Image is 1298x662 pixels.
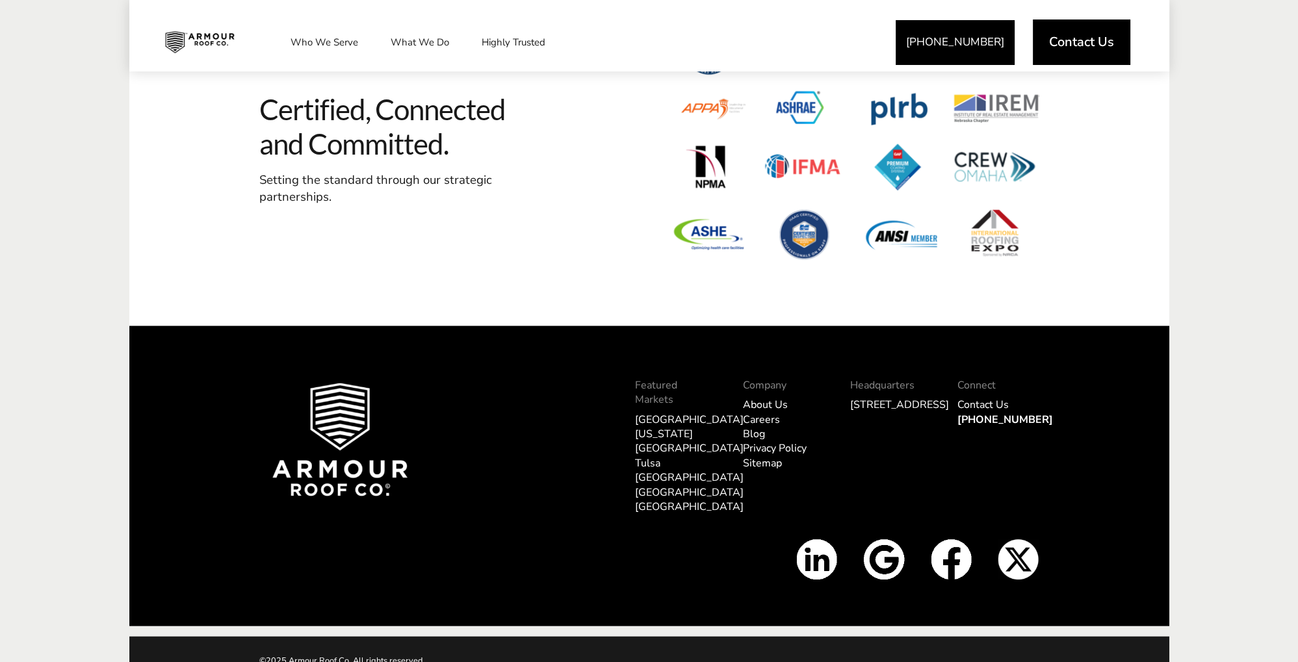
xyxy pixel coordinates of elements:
a: [PHONE_NUMBER] [957,413,1053,427]
a: [STREET_ADDRESS] [850,398,949,412]
p: Headquarters [850,378,931,392]
img: Google Icon White [863,539,904,580]
a: Contact Us [957,398,1009,412]
img: Industrial and Commercial Roofing Company | Armour Roof Co. [155,26,244,58]
a: Careers [743,413,780,427]
a: Blog [743,427,765,441]
a: [GEOGRAPHIC_DATA] [635,470,744,485]
a: Highly Trusted [469,26,558,58]
a: What We Do [378,26,462,58]
p: Company [743,378,824,392]
a: About Us [743,398,788,412]
span: Setting the standard through our strategic partnerships. [259,172,492,205]
a: [GEOGRAPHIC_DATA] [635,413,744,427]
a: Who We Serve [278,26,371,58]
a: [GEOGRAPHIC_DATA] [635,485,744,500]
a: Privacy Policy [743,441,807,455]
a: Contact Us [1033,19,1130,65]
img: Linkedin Icon White [796,539,837,580]
a: [US_STATE][GEOGRAPHIC_DATA] [635,427,744,455]
span: Certified, Connected and Committed. [259,92,519,161]
img: X Icon White v2 [998,539,1039,580]
a: [GEOGRAPHIC_DATA] [635,500,744,514]
p: Featured Markets [635,378,716,407]
img: Facbook icon white [931,539,972,580]
a: Tulsa [635,456,660,470]
a: [PHONE_NUMBER] [896,20,1015,65]
span: Contact Us [1049,36,1114,49]
p: Connect [957,378,1039,392]
a: Sitemap [743,456,782,470]
img: Armour Roof Co Footer Logo 2025 [272,383,408,496]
